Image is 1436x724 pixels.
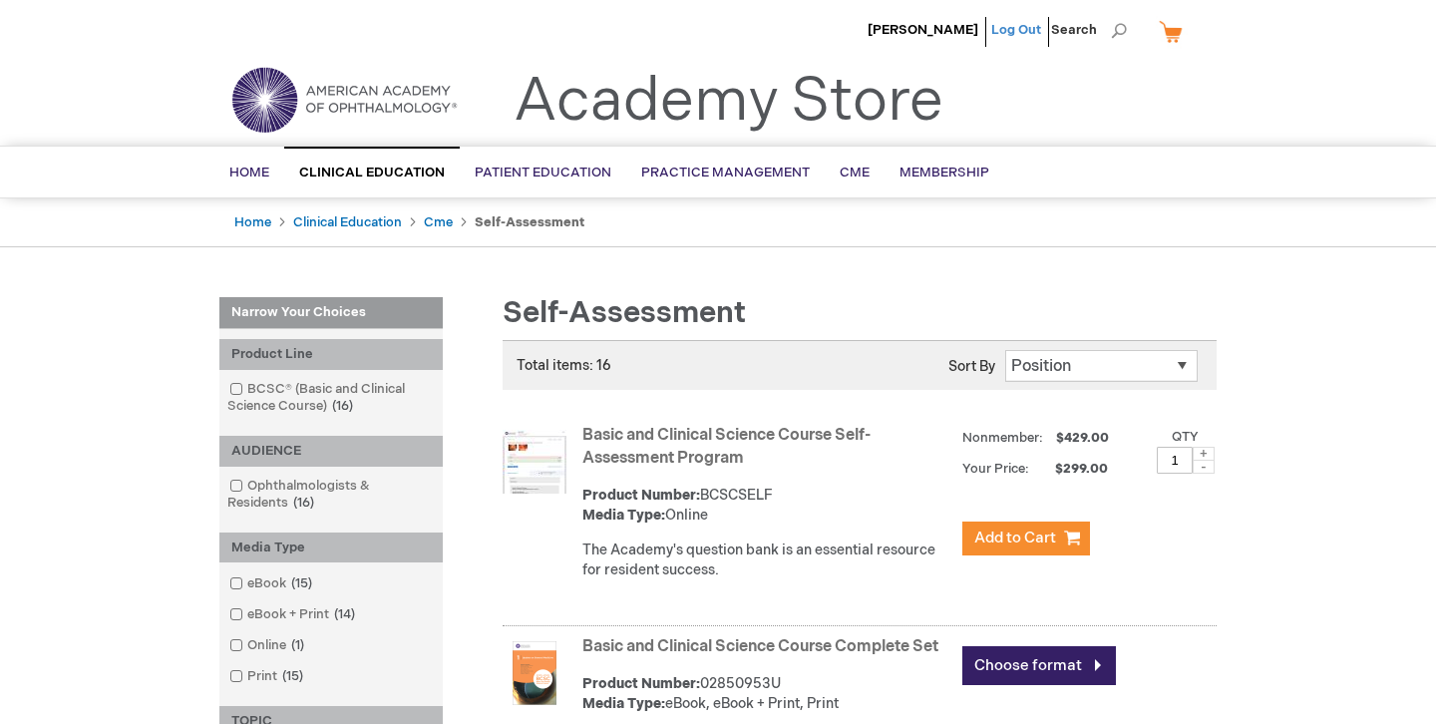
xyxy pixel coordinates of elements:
[1032,461,1111,477] span: $299.00
[224,477,438,513] a: Ophthalmologists & Residents16
[1157,447,1193,474] input: Qty
[475,214,584,230] strong: Self-Assessment
[582,695,665,712] strong: Media Type:
[286,575,317,591] span: 15
[582,637,938,656] a: Basic and Clinical Science Course Complete Set
[503,430,566,494] img: Basic and Clinical Science Course Self-Assessment Program
[475,165,611,181] span: Patient Education
[962,426,1043,451] strong: Nonmember:
[424,214,453,230] a: Cme
[286,637,309,653] span: 1
[582,674,952,714] div: 02850953U eBook, eBook + Print, Print
[899,165,989,181] span: Membership
[582,507,665,524] strong: Media Type:
[582,426,871,468] a: Basic and Clinical Science Course Self-Assessment Program
[277,668,308,684] span: 15
[991,22,1041,38] a: Log Out
[229,165,269,181] span: Home
[1053,430,1112,446] span: $429.00
[974,529,1056,547] span: Add to Cart
[962,646,1116,685] a: Choose format
[641,165,810,181] span: Practice Management
[327,398,358,414] span: 16
[962,461,1029,477] strong: Your Price:
[219,339,443,370] div: Product Line
[1172,429,1199,445] label: Qty
[840,165,870,181] span: CME
[962,522,1090,555] button: Add to Cart
[219,297,443,329] strong: Narrow Your Choices
[234,214,271,230] a: Home
[503,295,746,331] span: Self-Assessment
[582,487,700,504] strong: Product Number:
[224,667,311,686] a: Print15
[503,641,566,705] img: Basic and Clinical Science Course Complete Set
[219,533,443,563] div: Media Type
[582,675,700,692] strong: Product Number:
[517,357,611,374] span: Total items: 16
[868,22,978,38] a: [PERSON_NAME]
[219,436,443,467] div: AUDIENCE
[224,574,320,593] a: eBook15
[224,605,363,624] a: eBook + Print14
[224,380,438,416] a: BCSC® (Basic and Clinical Science Course)16
[224,636,312,655] a: Online1
[582,486,952,526] div: BCSCSELF Online
[582,541,952,580] div: The Academy's question bank is an essential resource for resident success.
[329,606,360,622] span: 14
[948,358,995,375] label: Sort By
[514,66,943,138] a: Academy Store
[1051,10,1127,50] span: Search
[293,214,402,230] a: Clinical Education
[288,495,319,511] span: 16
[299,165,445,181] span: Clinical Education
